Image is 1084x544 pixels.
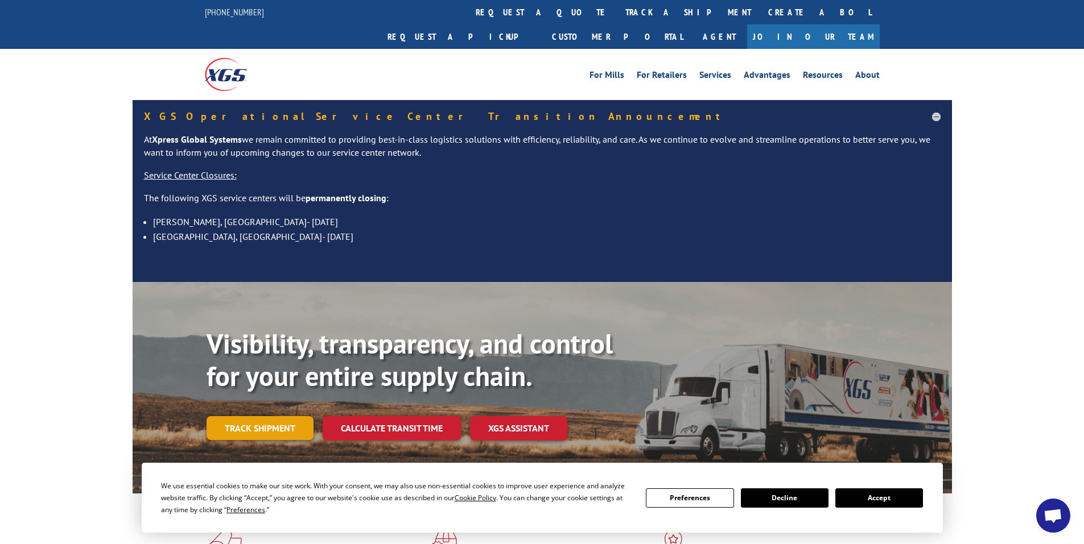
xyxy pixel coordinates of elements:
a: [PHONE_NUMBER] [205,6,264,18]
a: Advantages [744,70,790,83]
strong: Xpress Global Systems [152,134,242,145]
button: Preferences [646,488,733,508]
span: Cookie Policy [455,493,496,503]
a: XGS ASSISTANT [470,416,567,441]
a: Customer Portal [543,24,691,49]
span: Preferences [226,505,265,514]
a: For Retailers [637,70,687,83]
h5: XGS Operational Service Center Transition Announcement [144,111,941,122]
li: [PERSON_NAME], [GEOGRAPHIC_DATA]- [DATE] [153,214,941,229]
a: Open chat [1036,499,1070,533]
a: Agent [691,24,747,49]
a: Track shipment [207,416,314,440]
p: The following XGS service centers will be : [144,192,941,214]
a: Request a pickup [379,24,543,49]
b: Visibility, transparency, and control for your entire supply chain. [207,326,613,394]
strong: permanently closing [306,192,386,204]
p: At we remain committed to providing best-in-class logistics solutions with efficiency, reliabilit... [144,133,941,169]
a: For Mills [590,70,624,83]
a: Resources [803,70,843,83]
a: About [855,70,880,83]
li: [GEOGRAPHIC_DATA], [GEOGRAPHIC_DATA]- [DATE] [153,229,941,244]
div: We use essential cookies to make our site work. With your consent, we may also use non-essential ... [161,480,632,516]
a: Calculate transit time [323,416,461,441]
a: Join Our Team [747,24,880,49]
button: Decline [741,488,829,508]
a: Services [699,70,731,83]
div: Cookie Consent Prompt [142,463,943,533]
button: Accept [835,488,923,508]
u: Service Center Closures: [144,169,237,181]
